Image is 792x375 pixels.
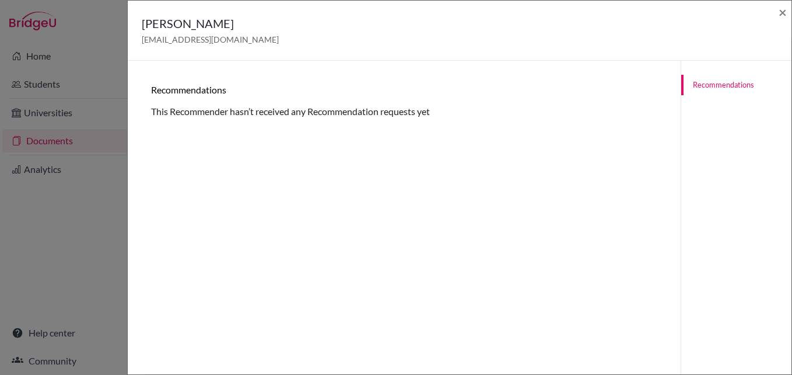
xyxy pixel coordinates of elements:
[779,4,787,20] span: ×
[681,75,791,95] a: Recommendations
[151,84,657,119] div: This Recommender hasn’t received any Recommendation requests yet
[142,34,279,44] span: [EMAIL_ADDRESS][DOMAIN_NAME]
[779,5,787,19] button: Close
[151,84,657,95] h6: Recommendations
[142,15,279,32] h5: [PERSON_NAME]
